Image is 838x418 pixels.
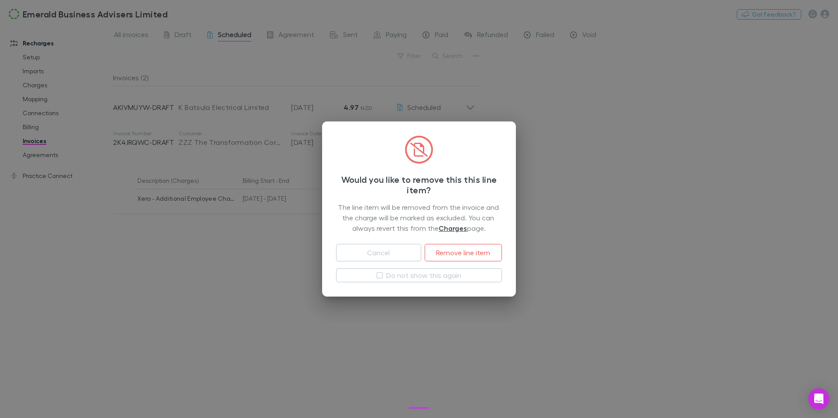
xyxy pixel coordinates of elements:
[336,202,502,233] div: The line item will be removed from the invoice and the charge will be marked as excluded. You can...
[336,244,421,261] button: Cancel
[439,224,467,233] a: Charges
[808,388,829,409] div: Open Intercom Messenger
[425,244,502,261] button: Remove line item
[336,268,502,282] button: Do not show this again
[336,174,502,195] h3: Would you like to remove this this line item?
[386,270,461,281] label: Do not show this again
